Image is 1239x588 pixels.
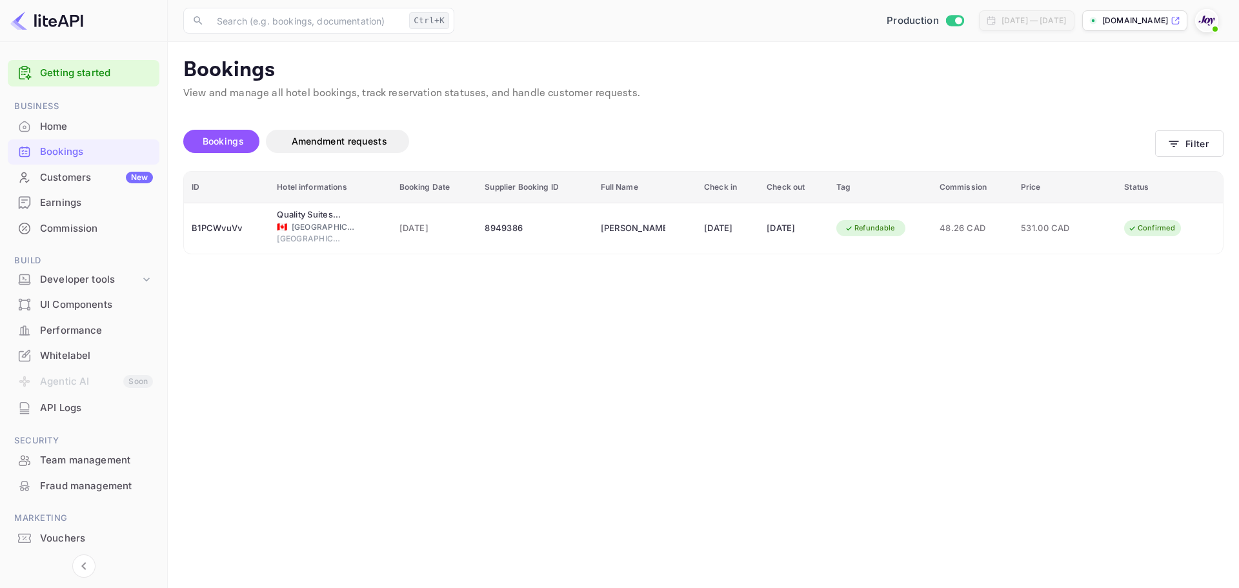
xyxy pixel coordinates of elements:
a: Home [8,114,159,138]
th: Hotel informations [269,172,391,203]
th: Tag [829,172,932,203]
div: Refundable [836,220,903,236]
div: Team management [40,453,153,468]
input: Search (e.g. bookings, documentation) [209,8,404,34]
div: account-settings tabs [183,130,1155,153]
div: [DATE] — [DATE] [1002,15,1066,26]
p: [DOMAIN_NAME] [1102,15,1168,26]
span: Marketing [8,511,159,525]
a: Fraud management [8,474,159,498]
div: Bookings [8,139,159,165]
a: Vouchers [8,526,159,550]
span: Bookings [203,136,244,147]
span: 531.00 CAD [1021,221,1085,236]
a: API Logs [8,396,159,420]
a: Bookings [8,139,159,163]
div: 8949386 [485,218,585,239]
div: Laurie Kozera [601,218,665,239]
th: Price [1013,172,1116,203]
span: Business [8,99,159,114]
div: Quality Suites London [277,208,341,221]
div: Confirmed [1120,220,1184,236]
div: Earnings [8,190,159,216]
a: Whitelabel [8,343,159,367]
button: Filter [1155,130,1224,157]
span: [GEOGRAPHIC_DATA] [277,233,341,245]
th: Booking Date [392,172,478,203]
div: UI Components [40,298,153,312]
span: [DATE] [399,221,470,236]
div: Fraud management [8,474,159,499]
div: B1PCWvuVv [192,218,261,239]
span: Security [8,434,159,448]
div: Ctrl+K [409,12,449,29]
div: Performance [8,318,159,343]
p: Bookings [183,57,1224,83]
div: Whitelabel [8,343,159,369]
table: booking table [184,172,1223,254]
a: Commission [8,216,159,240]
img: LiteAPI logo [10,10,83,31]
div: Bookings [40,145,153,159]
div: UI Components [8,292,159,318]
button: Collapse navigation [72,554,96,578]
div: Switch to Sandbox mode [881,14,969,28]
div: Team management [8,448,159,473]
span: Build [8,254,159,268]
a: UI Components [8,292,159,316]
div: Vouchers [8,526,159,551]
div: Performance [40,323,153,338]
span: Production [887,14,939,28]
th: Check out [759,172,829,203]
th: ID [184,172,269,203]
span: Canada [277,223,287,231]
div: [DATE] [704,218,751,239]
div: CustomersNew [8,165,159,190]
th: Check in [696,172,759,203]
th: Commission [932,172,1013,203]
div: Commission [40,221,153,236]
div: Fraud management [40,479,153,494]
div: Vouchers [40,531,153,546]
div: Home [40,119,153,134]
a: Team management [8,448,159,472]
span: [GEOGRAPHIC_DATA] [292,221,356,233]
div: [DATE] [767,218,821,239]
a: CustomersNew [8,165,159,189]
th: Supplier Booking ID [477,172,592,203]
div: Developer tools [8,269,159,291]
a: Performance [8,318,159,342]
div: Developer tools [40,272,140,287]
th: Full Name [593,172,696,203]
div: Whitelabel [40,349,153,363]
div: API Logs [40,401,153,416]
span: 48.26 CAD [940,221,1005,236]
a: Getting started [40,66,153,81]
p: View and manage all hotel bookings, track reservation statuses, and handle customer requests. [183,86,1224,101]
div: Commission [8,216,159,241]
div: New [126,172,153,183]
div: Getting started [8,60,159,86]
div: Home [8,114,159,139]
div: API Logs [8,396,159,421]
span: Amendment requests [292,136,387,147]
a: Earnings [8,190,159,214]
th: Status [1116,172,1223,203]
img: With Joy [1196,10,1217,31]
div: Customers [40,170,153,185]
div: Earnings [40,196,153,210]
